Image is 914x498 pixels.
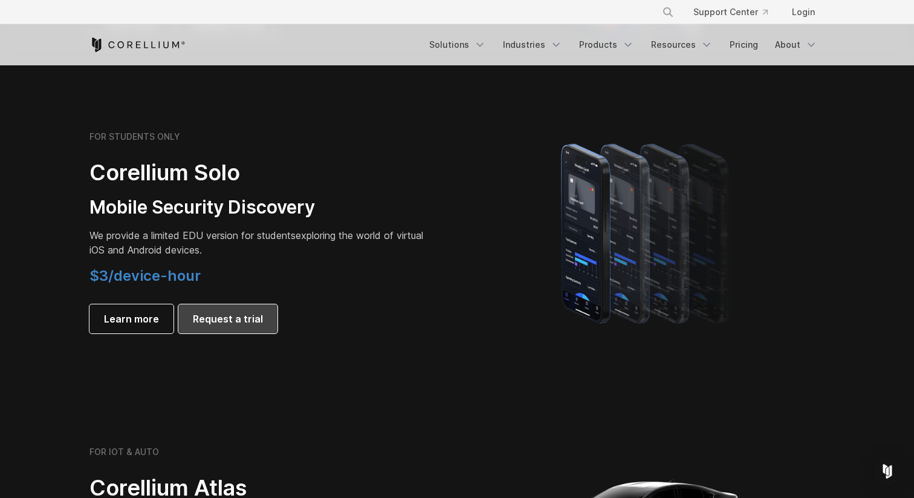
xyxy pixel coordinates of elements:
[89,159,428,186] h2: Corellium Solo
[89,131,180,142] h6: FOR STUDENTS ONLY
[89,267,201,284] span: $3/device-hour
[178,304,277,333] a: Request a trial
[89,229,296,241] span: We provide a limited EDU version for students
[422,34,825,56] div: Navigation Menu
[782,1,825,23] a: Login
[873,457,902,486] div: Open Intercom Messenger
[537,126,757,338] img: A lineup of four iPhone models becoming more gradient and blurred
[104,312,159,326] span: Learn more
[89,304,173,333] a: Learn more
[768,34,825,56] a: About
[644,34,720,56] a: Resources
[89,196,428,219] h3: Mobile Security Discovery
[89,38,186,52] a: Corellium Home
[657,1,679,23] button: Search
[647,1,825,23] div: Navigation Menu
[193,312,263,326] span: Request a trial
[496,34,569,56] a: Industries
[89,228,428,257] p: exploring the world of virtual iOS and Android devices.
[722,34,765,56] a: Pricing
[572,34,641,56] a: Products
[89,447,159,457] h6: FOR IOT & AUTO
[422,34,493,56] a: Solutions
[684,1,777,23] a: Support Center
